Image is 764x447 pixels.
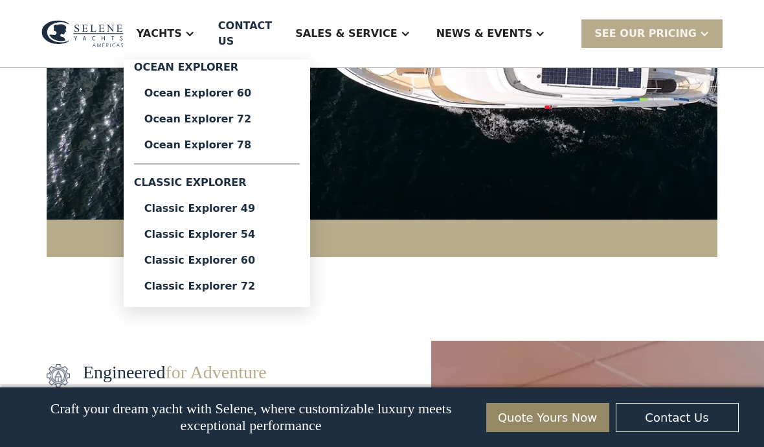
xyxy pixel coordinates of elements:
[134,196,300,222] a: Classic Explorer 49
[144,88,289,98] div: Ocean Explorer 60
[134,106,300,132] a: Ocean Explorer 72
[134,80,300,106] a: Ocean Explorer 60
[282,8,423,60] div: Sales & Service
[295,26,397,41] div: Sales & Service
[144,229,289,240] div: Classic Explorer 54
[134,60,300,80] div: Ocean Explorer
[144,255,289,266] div: Classic Explorer 60
[581,19,723,47] div: SEE Our Pricing
[134,132,300,158] a: Ocean Explorer 78
[594,26,697,41] div: SEE Our Pricing
[134,170,300,196] div: Classic Explorer
[486,403,609,432] a: Quote Yours Now
[166,362,267,382] span: for Adventure
[134,273,300,299] a: Classic Explorer 72
[134,222,300,247] a: Classic Explorer 54
[144,203,289,214] div: Classic Explorer 49
[41,20,124,47] img: logo
[26,400,477,434] p: Craft your dream yacht with Selene, where customizable luxury meets exceptional performance
[137,26,182,41] div: Yachts
[616,403,739,432] a: Contact Us
[124,8,208,60] div: Yachts
[218,18,272,49] div: Contact US
[144,140,289,150] div: Ocean Explorer 78
[423,8,559,60] div: News & EVENTS
[144,114,289,124] div: Ocean Explorer 72
[144,281,289,292] div: Classic Explorer 72
[83,361,379,384] div: Engineered
[436,26,533,41] div: News & EVENTS
[124,60,310,307] nav: Yachts
[134,247,300,273] a: Classic Explorer 60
